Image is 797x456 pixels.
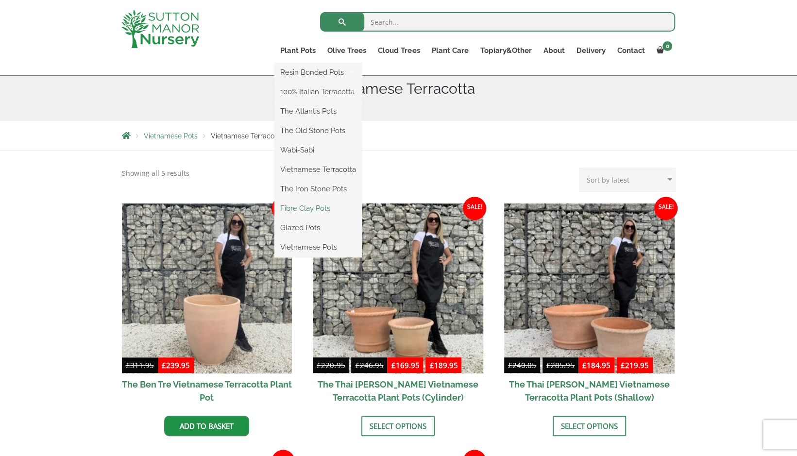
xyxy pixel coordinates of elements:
[546,360,551,370] span: £
[650,44,675,57] a: 0
[121,10,199,48] img: logo
[474,44,537,57] a: Topiary&Other
[391,360,419,370] bdi: 169.95
[372,44,425,57] a: Cloud Trees
[313,203,483,409] a: Sale! £220.95-£246.95 £169.95-£189.95 The Thai [PERSON_NAME] Vietnamese Terracotta Plant Pots (Cy...
[211,132,283,140] span: Vietnamese Terracotta
[537,44,570,57] a: About
[122,80,676,98] h1: Vietnamese Terracotta
[429,360,434,370] span: £
[162,360,190,370] bdi: 239.95
[162,360,166,370] span: £
[504,203,675,374] img: The Thai Binh Vietnamese Terracotta Plant Pots (Shallow)
[578,359,653,373] ins: -
[274,240,362,254] a: Vietnamese Pots
[429,360,458,370] bdi: 189.95
[271,197,295,220] span: Sale!
[313,373,483,408] h2: The Thai [PERSON_NAME] Vietnamese Terracotta Plant Pots (Cylinder)
[317,360,321,370] span: £
[122,203,292,374] img: The Ben Tre Vietnamese Terracotta Plant Pot
[322,44,372,57] a: Olive Trees
[553,416,626,436] a: Select options for “The Thai Binh Vietnamese Terracotta Plant Pots (Shallow)”
[387,359,461,373] ins: -
[274,84,362,99] a: 100% Italian Terracotta
[504,203,675,409] a: Sale! £240.05-£285.95 £184.95-£219.95 The Thai [PERSON_NAME] Vietnamese Terracotta Plant Pots (Sh...
[570,44,611,57] a: Delivery
[274,220,362,235] a: Glazed Pots
[508,360,512,370] span: £
[274,44,322,57] a: Plant Pots
[355,360,383,370] bdi: 246.95
[274,182,362,196] a: The Iron Stone Pots
[504,359,578,373] del: -
[621,360,625,370] span: £
[361,416,435,436] a: Select options for “The Thai Binh Vietnamese Terracotta Plant Pots (Cylinder)”
[425,44,474,57] a: Plant Care
[582,360,587,370] span: £
[274,201,362,216] a: Fibre Clay Pots
[122,132,676,139] nav: Breadcrumbs
[504,373,675,408] h2: The Thai [PERSON_NAME] Vietnamese Terracotta Plant Pots (Shallow)
[355,360,359,370] span: £
[654,197,678,220] span: Sale!
[126,360,154,370] bdi: 311.95
[546,360,575,370] bdi: 285.95
[274,143,362,157] a: Wabi-Sabi
[662,41,672,51] span: 0
[391,360,395,370] span: £
[274,65,362,80] a: Resin Bonded Pots
[579,168,676,192] select: Shop order
[126,360,130,370] span: £
[320,12,675,32] input: Search...
[122,168,189,179] p: Showing all 5 results
[164,416,249,436] a: Add to basket: “The Ben Tre Vietnamese Terracotta Plant Pot”
[313,359,387,373] del: -
[317,360,345,370] bdi: 220.95
[144,132,198,140] a: Vietnamese Pots
[122,373,292,408] h2: The Ben Tre Vietnamese Terracotta Plant Pot
[274,104,362,118] a: The Atlantis Pots
[313,203,483,374] img: The Thai Binh Vietnamese Terracotta Plant Pots (Cylinder)
[508,360,536,370] bdi: 240.05
[274,162,362,177] a: Vietnamese Terracotta
[463,197,486,220] span: Sale!
[274,123,362,138] a: The Old Stone Pots
[122,203,292,409] a: Sale! The Ben Tre Vietnamese Terracotta Plant Pot
[621,360,649,370] bdi: 219.95
[582,360,610,370] bdi: 184.95
[611,44,650,57] a: Contact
